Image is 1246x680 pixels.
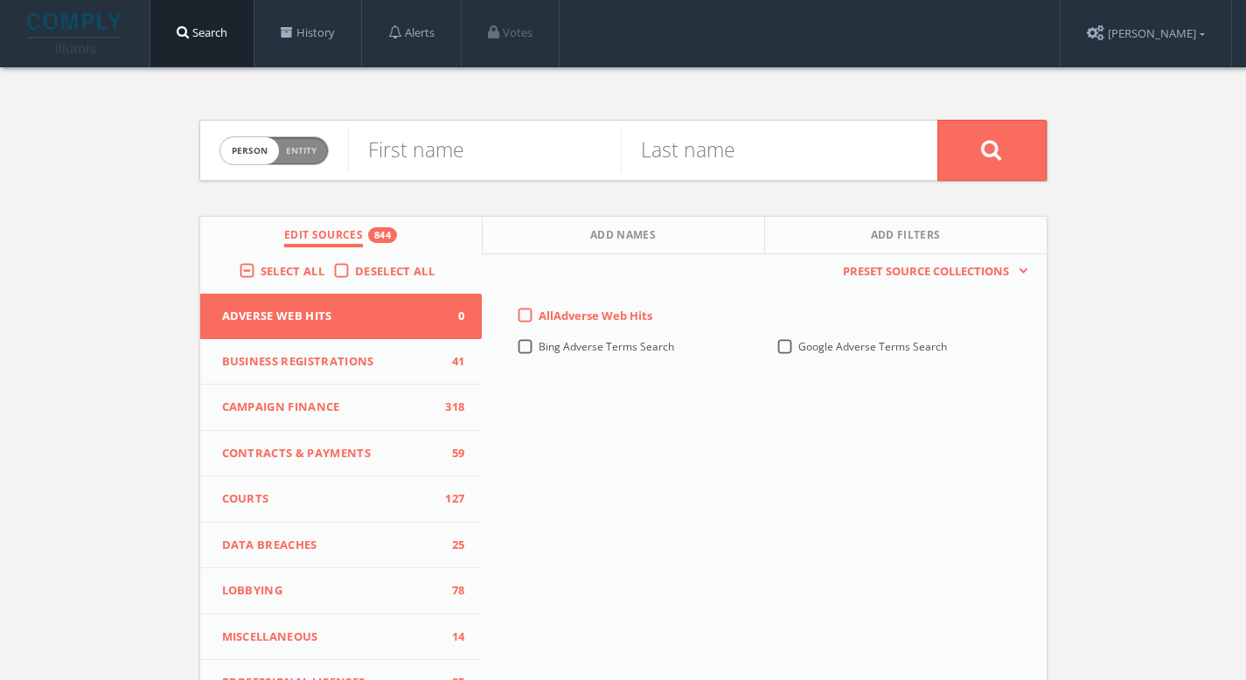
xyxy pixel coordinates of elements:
[200,431,483,477] button: Contracts & Payments59
[355,263,435,279] span: Deselect All
[368,227,397,243] div: 844
[200,476,483,523] button: Courts127
[539,339,674,354] span: Bing Adverse Terms Search
[438,628,464,646] span: 14
[222,537,439,554] span: Data Breaches
[590,227,656,247] span: Add Names
[438,537,464,554] span: 25
[438,490,464,508] span: 127
[438,582,464,600] span: 78
[222,353,439,371] span: Business Registrations
[200,294,483,339] button: Adverse Web Hits0
[200,339,483,385] button: Business Registrations41
[798,339,947,354] span: Google Adverse Terms Search
[200,217,483,254] button: Edit Sources844
[438,353,464,371] span: 41
[222,582,439,600] span: Lobbying
[834,263,1018,281] span: Preset Source Collections
[222,490,439,508] span: Courts
[834,263,1028,281] button: Preset Source Collections
[765,217,1047,254] button: Add Filters
[286,144,317,157] span: Entity
[222,445,439,462] span: Contracts & Payments
[222,399,439,416] span: Campaign Finance
[27,13,125,53] img: illumis
[200,568,483,614] button: Lobbying78
[200,614,483,661] button: Miscellaneous14
[438,445,464,462] span: 59
[483,217,765,254] button: Add Names
[220,137,279,164] span: person
[200,523,483,569] button: Data Breaches25
[261,263,324,279] span: Select All
[200,385,483,431] button: Campaign Finance318
[438,399,464,416] span: 318
[871,227,941,247] span: Add Filters
[222,308,439,325] span: Adverse Web Hits
[539,308,652,323] span: All Adverse Web Hits
[438,308,464,325] span: 0
[222,628,439,646] span: Miscellaneous
[284,227,363,247] span: Edit Sources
